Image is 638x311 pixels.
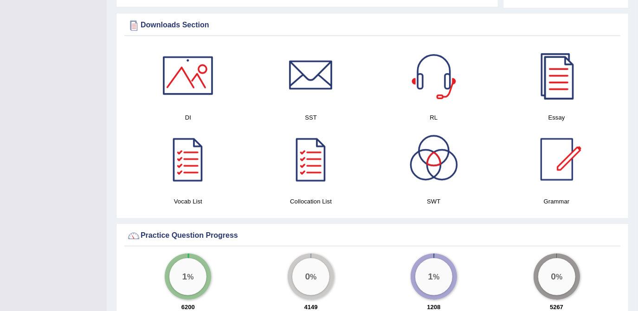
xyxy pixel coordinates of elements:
[181,304,195,311] strong: 6200
[427,304,440,311] strong: 1208
[127,19,618,32] div: Downloads Section
[254,113,368,122] h4: SST
[131,197,245,206] h4: Vocab List
[127,229,618,243] div: Practice Question Progress
[292,258,329,295] div: %
[500,113,613,122] h4: Essay
[377,113,491,122] h4: RL
[550,304,563,311] strong: 5267
[254,197,368,206] h4: Collocation List
[305,272,310,282] big: 0
[131,113,245,122] h4: DI
[377,197,491,206] h4: SWT
[169,258,206,295] div: %
[551,272,556,282] big: 0
[500,197,613,206] h4: Grammar
[304,304,318,311] strong: 4149
[428,272,433,282] big: 1
[182,272,187,282] big: 1
[415,258,452,295] div: %
[538,258,575,295] div: %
